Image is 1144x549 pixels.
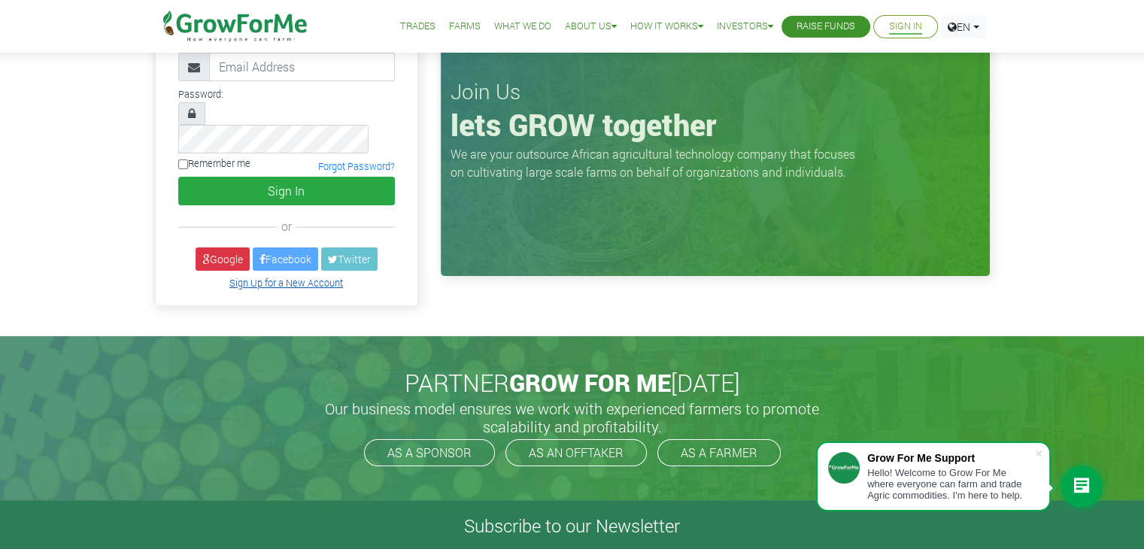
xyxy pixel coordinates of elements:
input: Email Address [209,53,395,81]
button: Sign In [178,177,395,205]
input: Remember me [178,159,188,169]
span: GROW FOR ME [509,366,671,399]
div: Grow For Me Support [867,452,1034,464]
a: Google [196,247,250,271]
h2: PARTNER [DATE] [161,369,984,397]
h4: Subscribe to our Newsletter [19,515,1125,537]
a: How it Works [630,19,703,35]
a: Trades [400,19,435,35]
a: About Us [565,19,617,35]
a: EN [941,15,986,38]
a: Sign Up for a New Account [229,277,343,289]
a: What We Do [494,19,551,35]
a: Sign In [889,19,922,35]
h3: Join Us [451,79,980,105]
label: Password: [178,87,223,102]
div: or [178,217,395,235]
div: Hello! Welcome to Grow For Me where everyone can farm and trade Agric commodities. I'm here to help. [867,467,1034,501]
a: AS A SPONSOR [364,439,495,466]
a: AS AN OFFTAKER [505,439,647,466]
a: Farms [449,19,481,35]
p: We are your outsource African agricultural technology company that focuses on cultivating large s... [451,145,864,181]
h1: lets GROW together [451,107,980,143]
a: AS A FARMER [657,439,781,466]
a: Forgot Password? [318,160,395,172]
label: Remember me [178,156,250,171]
a: Raise Funds [797,19,855,35]
h5: Our business model ensures we work with experienced farmers to promote scalability and profitabil... [309,399,836,435]
a: Investors [717,19,773,35]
